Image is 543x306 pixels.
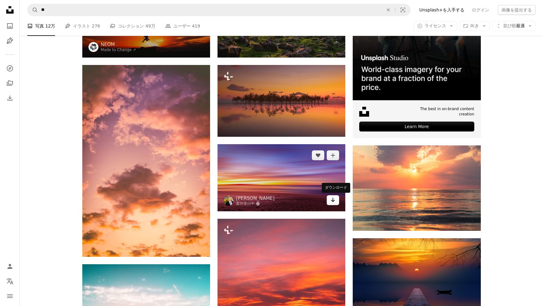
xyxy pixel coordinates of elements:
img: NEOMのプロフィールを見る [88,42,98,52]
a: コレクション [4,77,16,89]
a: NEOM [101,41,136,48]
a: [PERSON_NAME] [236,195,275,201]
a: ログイン [468,5,493,15]
div: ダウンロード [322,183,350,193]
a: ドック近くの茶色のボート [353,271,481,277]
a: Made to Change ↗ [101,48,136,52]
a: ダウンロード [327,195,339,205]
a: Unsplash+を入手する [416,5,468,15]
a: 案件受付中 [236,201,275,206]
a: ログイン / 登録する [4,260,16,273]
button: コレクションに追加する [327,150,339,160]
div: Learn More [359,122,474,131]
a: 水域の真ん中に座っているヤシの木のグループ [218,98,345,103]
form: サイト内でビジュアルを探す [27,4,411,16]
span: 最適 [503,23,525,29]
a: 写真 [4,20,16,32]
img: file-1631678316303-ed18b8b5cb9cimage [359,107,369,117]
a: ゴールデンアワーの積雲の写真 [82,158,210,163]
img: ゴールデンアワーの白い雲の下の海 [353,145,481,231]
img: Igor Kasalovicのプロフィールを見る [224,196,234,206]
a: イラスト 276 [65,16,100,36]
span: 276 [92,23,100,29]
a: ユーザー 419 [165,16,200,36]
button: 画像を提出する [498,5,536,15]
span: 並び順 [503,23,516,28]
a: ホーム — Unsplash [4,4,16,17]
a: 海岸の夕日の眺め [218,175,345,180]
span: 49万 [145,23,155,29]
span: 向き [470,23,479,28]
button: 並び順最適 [492,21,536,31]
img: 水域の真ん中に座っているヤシの木のグループ [218,65,345,137]
a: イラスト [4,35,16,47]
img: 海岸の夕日の眺め [218,144,345,211]
button: Unsplashで検索する [28,4,38,16]
a: 探す [4,62,16,75]
button: 言語 [4,275,16,287]
button: 全てクリア [381,4,395,16]
span: ライセンス [424,23,446,28]
button: メニュー [4,290,16,302]
span: 419 [192,23,200,29]
a: ダウンロード履歴 [4,92,16,104]
button: 向き [459,21,490,31]
img: ゴールデンアワーの積雲の写真 [82,65,210,257]
a: コレクション 49万 [110,16,155,36]
span: The best in on-brand content creation [404,106,474,117]
button: ライセンス [414,21,457,31]
a: ゴールデンアワーの白い雲の下の海 [353,185,481,191]
button: ビジュアル検索 [395,4,410,16]
button: いいね！ [312,150,324,160]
